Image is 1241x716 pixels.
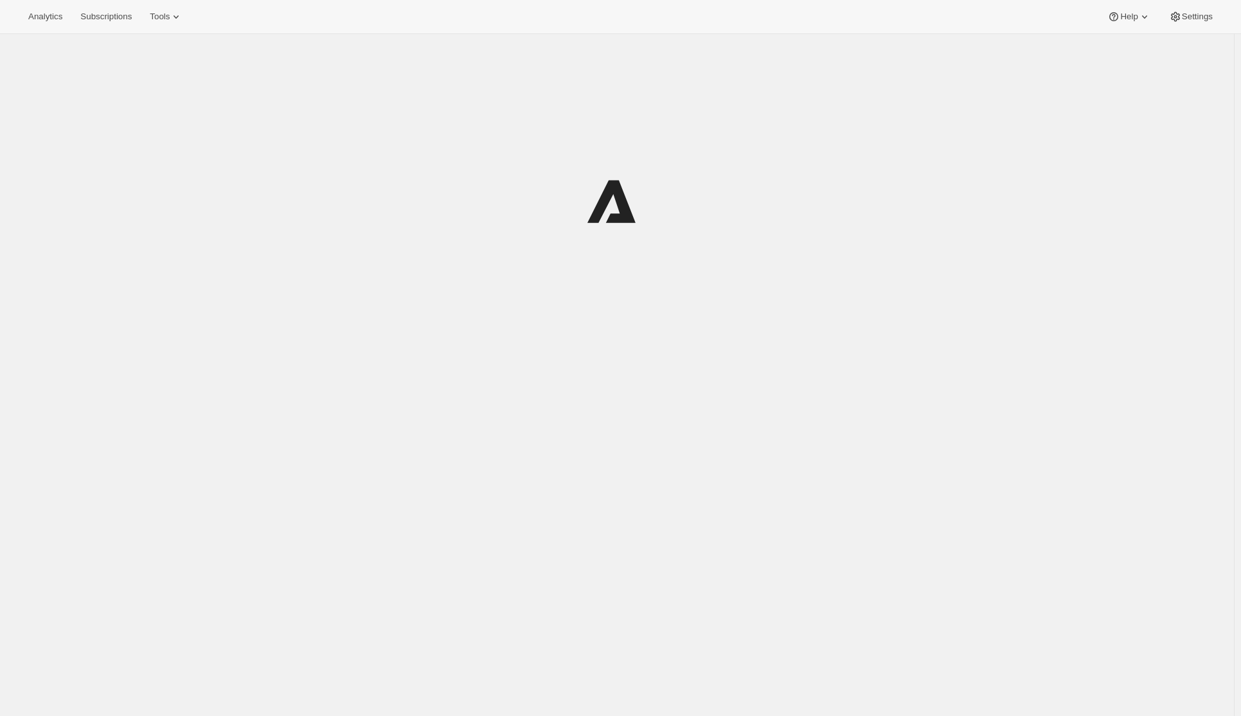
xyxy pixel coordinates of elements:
[1161,8,1220,26] button: Settings
[73,8,139,26] button: Subscriptions
[1120,12,1138,22] span: Help
[142,8,190,26] button: Tools
[150,12,170,22] span: Tools
[1100,8,1158,26] button: Help
[21,8,70,26] button: Analytics
[28,12,62,22] span: Analytics
[1182,12,1213,22] span: Settings
[80,12,132,22] span: Subscriptions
